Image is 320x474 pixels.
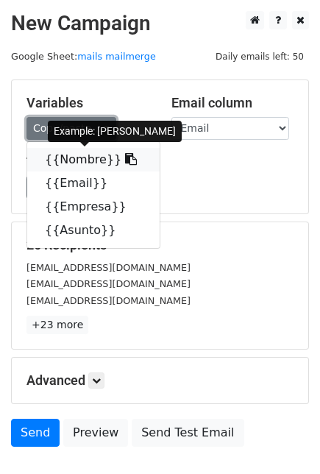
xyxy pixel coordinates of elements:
a: Send Test Email [132,419,243,447]
a: {{Asunto}} [27,219,160,242]
a: +23 more [26,316,88,334]
small: [EMAIL_ADDRESS][DOMAIN_NAME] [26,278,191,289]
a: mails mailmerge [77,51,156,62]
div: Widget de chat [246,403,320,474]
small: [EMAIL_ADDRESS][DOMAIN_NAME] [26,295,191,306]
h2: New Campaign [11,11,309,36]
a: Copy/paste... [26,117,116,140]
div: Example: [PERSON_NAME] [48,121,182,142]
a: Preview [63,419,128,447]
h5: Email column [171,95,294,111]
a: {{Nombre}} [27,148,160,171]
span: Daily emails left: 50 [210,49,309,65]
h5: Advanced [26,372,294,389]
iframe: Chat Widget [246,403,320,474]
a: Daily emails left: 50 [210,51,309,62]
small: Google Sheet: [11,51,156,62]
small: [EMAIL_ADDRESS][DOMAIN_NAME] [26,262,191,273]
a: Send [11,419,60,447]
a: {{Email}} [27,171,160,195]
h5: Variables [26,95,149,111]
a: {{Empresa}} [27,195,160,219]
